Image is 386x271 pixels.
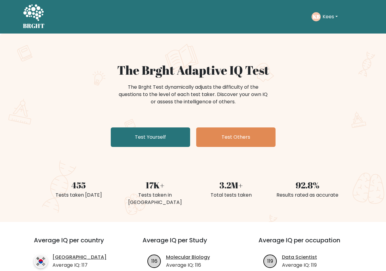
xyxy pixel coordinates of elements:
[44,63,342,77] h1: The Brght Adaptive IQ Test
[23,22,45,30] h5: BRGHT
[142,237,244,251] h3: Average IQ per Study
[273,179,342,191] div: 92.8%
[52,254,106,261] a: [GEOGRAPHIC_DATA]
[321,13,340,21] button: Kees
[151,257,157,264] text: 116
[197,179,266,191] div: 3.2M+
[52,262,106,269] p: Average IQ: 117
[34,255,48,268] img: country
[267,257,273,264] text: 119
[282,254,317,261] a: Data Scientist
[312,13,319,20] text: KB
[121,191,189,206] div: Tests taken in [GEOGRAPHIC_DATA]
[166,262,210,269] p: Average IQ: 116
[197,191,266,199] div: Total tests taken
[111,127,190,147] a: Test Yourself
[121,179,189,191] div: 17K+
[196,127,276,147] a: Test Others
[44,191,113,199] div: Tests taken [DATE]
[282,262,317,269] p: Average IQ: 119
[34,237,121,251] h3: Average IQ per country
[117,84,269,105] div: The Brght Test dynamically adjusts the difficulty of the questions to the level of each test take...
[166,254,210,261] a: Molecular Biology
[44,179,113,191] div: 455
[273,191,342,199] div: Results rated as accurate
[23,2,45,31] a: BRGHT
[258,237,360,251] h3: Average IQ per occupation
